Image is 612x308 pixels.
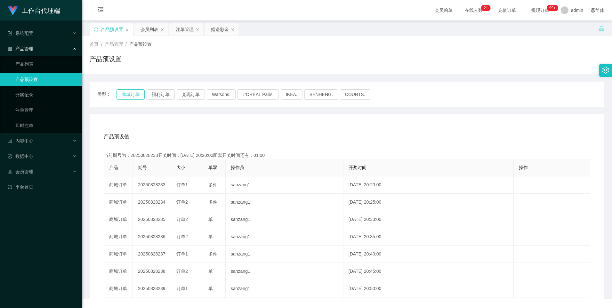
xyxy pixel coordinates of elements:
span: 在线人数 [462,8,486,12]
p: 2 [484,5,486,11]
div: 产品预设置 [101,23,123,36]
td: 商城订单 [104,263,133,280]
button: 福利订单 [147,89,175,100]
span: 单 [208,269,213,274]
span: 订单2 [176,199,188,205]
td: 商城订单 [104,228,133,246]
span: 大小 [176,165,185,170]
td: sanzang1 [226,211,343,228]
sup: 21 [481,5,490,11]
span: 会员管理 [8,169,33,174]
span: 操作 [519,165,528,170]
i: 图标: close [125,28,129,32]
td: [DATE] 20:30:00 [343,211,514,228]
a: 图标: dashboard平台首页 [8,181,77,193]
span: 产品 [109,165,118,170]
div: 2021 [87,284,607,291]
span: 单 [208,286,213,291]
i: 图标: global [591,8,595,12]
i: 图标: unlock [599,26,604,32]
i: 图标: close [196,28,199,32]
td: sanzang1 [226,194,343,211]
span: 开奖时间 [349,165,366,170]
span: / [101,42,102,47]
td: sanzang1 [226,176,343,194]
span: 多件 [208,199,217,205]
td: sanzang1 [226,228,343,246]
a: 工作台代理端 [8,8,60,13]
p: 1 [486,5,488,11]
button: Watsons. [207,89,236,100]
i: 图标: sync [94,27,98,32]
span: 提现订单 [528,8,552,12]
td: 20250828239 [133,280,171,297]
a: 产品列表 [15,58,77,70]
span: 订单1 [176,182,188,187]
button: SENHENG. [304,89,338,100]
td: [DATE] 20:40:00 [343,246,514,263]
td: 商城订单 [104,211,133,228]
div: 注单管理 [176,23,194,36]
td: 商城订单 [104,176,133,194]
i: 图标: appstore-o [8,46,12,51]
sup: 998 [547,5,558,11]
span: 产品管理 [8,46,33,51]
td: sanzang1 [226,280,343,297]
span: 首页 [90,42,99,47]
span: 订单1 [176,251,188,256]
span: 订单2 [176,234,188,239]
td: [DATE] 20:25:00 [343,194,514,211]
h1: 工作台代理端 [22,0,60,21]
h1: 产品预设置 [90,54,122,64]
i: 图标: profile [8,139,12,143]
button: 商城订单 [117,89,145,100]
i: 图标: table [8,169,12,174]
td: [DATE] 20:20:00 [343,176,514,194]
button: COURTS. [340,89,370,100]
span: 操作员 [231,165,244,170]
a: 即时注单 [15,119,77,132]
span: 期号 [138,165,147,170]
i: 图标: menu-fold [90,0,111,21]
i: 图标: close [160,28,164,32]
span: 产品预设置 [129,42,152,47]
span: 充值订单 [495,8,519,12]
td: 20250828237 [133,246,171,263]
span: 订单1 [176,286,188,291]
td: 20250828233 [133,176,171,194]
td: sanzang1 [226,263,343,280]
td: 商城订单 [104,246,133,263]
span: 单 [208,217,213,222]
td: 20250828234 [133,194,171,211]
i: 图标: form [8,31,12,36]
i: 图标: close [231,28,235,32]
span: 多件 [208,251,217,256]
span: 内容中心 [8,138,33,143]
button: L'ORÉAL Paris. [238,89,279,100]
a: 开奖记录 [15,88,77,101]
i: 图标: check-circle-o [8,154,12,158]
td: 20250828235 [133,211,171,228]
button: 兑现订单 [177,89,205,100]
button: IKEA. [281,89,302,100]
div: 赠送彩金 [211,23,229,36]
div: 会员列表 [141,23,158,36]
span: 系统配置 [8,31,33,36]
td: [DATE] 20:35:00 [343,228,514,246]
div: 当前期号为：20250828233开奖时间：[DATE] 20:20:00距离开奖时间还有：01:00 [104,152,590,159]
span: 订单2 [176,269,188,274]
td: [DATE] 20:50:00 [343,280,514,297]
td: 商城订单 [104,280,133,297]
span: 订单2 [176,217,188,222]
span: 产品管理 [105,42,123,47]
td: 20250828236 [133,228,171,246]
a: 注单管理 [15,104,77,117]
a: 产品预设置 [15,73,77,86]
td: 商城订单 [104,194,133,211]
span: 多件 [208,182,217,187]
span: 类型： [97,89,117,100]
span: 产品预设值 [104,133,129,141]
td: 20250828238 [133,263,171,280]
span: 单 [208,234,213,239]
i: 图标: setting [602,67,609,74]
